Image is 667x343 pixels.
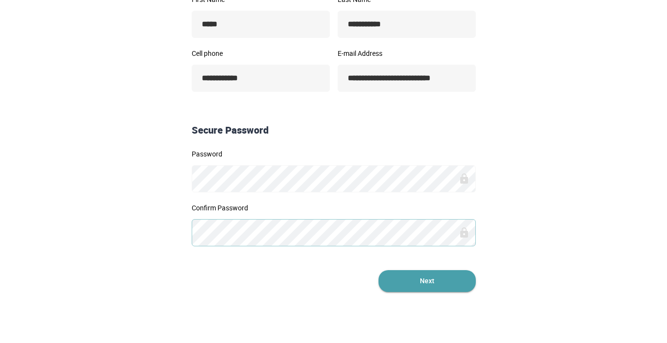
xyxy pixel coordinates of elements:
label: Password [192,151,476,157]
div: Secure Password [188,123,480,137]
button: Next [379,270,476,292]
label: E-mail Address [338,50,476,57]
label: Confirm Password [192,205,476,211]
label: Cell phone [192,50,330,57]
